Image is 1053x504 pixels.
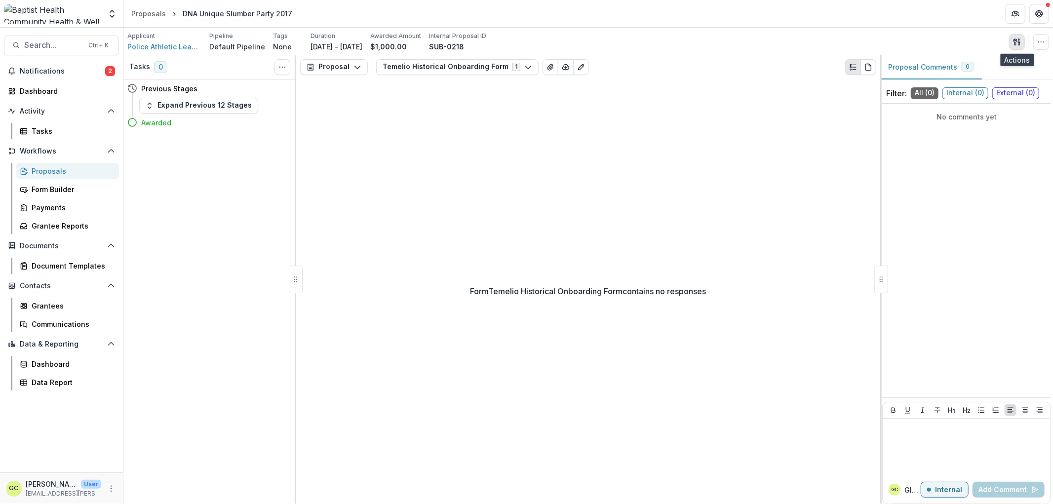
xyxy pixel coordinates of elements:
[32,126,111,136] div: Tasks
[20,107,103,116] span: Activity
[886,112,1047,122] p: No comments yet
[4,143,119,159] button: Open Workflows
[973,482,1045,498] button: Add Comment
[1006,4,1025,24] button: Partners
[129,63,150,71] h3: Tasks
[429,41,464,52] p: SUB-0218
[26,489,101,498] p: [EMAIL_ADDRESS][PERSON_NAME][DOMAIN_NAME]
[429,32,486,40] p: Internal Proposal ID
[932,404,943,416] button: Strike
[273,41,292,52] p: None
[921,482,969,498] button: Internal
[902,404,914,416] button: Underline
[311,41,362,52] p: [DATE] - [DATE]
[32,359,111,369] div: Dashboard
[4,83,119,99] a: Dashboard
[274,59,290,75] button: Toggle View Cancelled Tasks
[946,404,958,416] button: Heading 1
[16,199,119,216] a: Payments
[888,404,899,416] button: Bold
[4,238,119,254] button: Open Documents
[370,32,421,40] p: Awarded Amount
[891,487,898,492] div: Glenwood Charles
[16,356,119,372] a: Dashboard
[20,282,103,290] span: Contacts
[4,36,119,55] button: Search...
[20,147,103,155] span: Workflows
[911,87,938,99] span: All ( 0 )
[573,59,589,75] button: Edit as form
[370,41,407,52] p: $1,000.00
[4,336,119,352] button: Open Data & Reporting
[16,181,119,197] a: Form Builder
[16,218,119,234] a: Grantee Reports
[32,221,111,231] div: Grantee Reports
[470,285,706,297] p: Form Temelio Historical Onboarding Form contains no responses
[141,83,197,94] h4: Previous Stages
[16,298,119,314] a: Grantees
[32,319,111,329] div: Communications
[917,404,929,416] button: Italicize
[961,404,973,416] button: Heading 2
[886,87,907,99] p: Filter:
[183,8,292,19] div: DNA Unique Slumber Party 2017
[154,61,167,73] span: 0
[20,340,103,349] span: Data & Reporting
[904,485,921,495] p: Glenwood C
[127,41,201,52] a: Police Athletic League Of Jacksonville Inc
[127,6,170,21] a: Proposals
[24,40,82,50] span: Search...
[4,4,101,24] img: Baptist Health Community Health & Well Being logo
[300,59,368,75] button: Proposal
[105,4,119,24] button: Open entity switcher
[1029,4,1049,24] button: Get Help
[16,374,119,390] a: Data Report
[845,59,861,75] button: Plaintext view
[86,40,111,51] div: Ctrl + K
[990,404,1002,416] button: Ordered List
[32,184,111,194] div: Form Builder
[26,479,77,489] p: [PERSON_NAME]
[273,32,288,40] p: Tags
[935,486,962,494] p: Internal
[1005,404,1016,416] button: Align Left
[975,404,987,416] button: Bullet List
[32,166,111,176] div: Proposals
[16,163,119,179] a: Proposals
[20,67,105,76] span: Notifications
[16,123,119,139] a: Tasks
[1034,404,1046,416] button: Align Right
[141,117,171,128] h4: Awarded
[32,377,111,388] div: Data Report
[1019,404,1031,416] button: Align Center
[4,103,119,119] button: Open Activity
[4,278,119,294] button: Open Contacts
[311,32,335,40] p: Duration
[32,301,111,311] div: Grantees
[127,32,155,40] p: Applicant
[127,6,296,21] nav: breadcrumb
[105,483,117,495] button: More
[9,485,19,492] div: Glenwood Charles
[81,480,101,489] p: User
[4,63,119,79] button: Notifications2
[20,86,111,96] div: Dashboard
[105,66,115,76] span: 2
[131,8,166,19] div: Proposals
[20,242,103,250] span: Documents
[860,59,876,75] button: PDF view
[32,202,111,213] div: Payments
[209,32,233,40] p: Pipeline
[543,59,558,75] button: View Attached Files
[209,41,265,52] p: Default Pipeline
[16,316,119,332] a: Communications
[376,59,539,75] button: Temelio Historical Onboarding Form1
[139,98,258,114] button: Expand Previous 12 Stages
[16,258,119,274] a: Document Templates
[32,261,111,271] div: Document Templates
